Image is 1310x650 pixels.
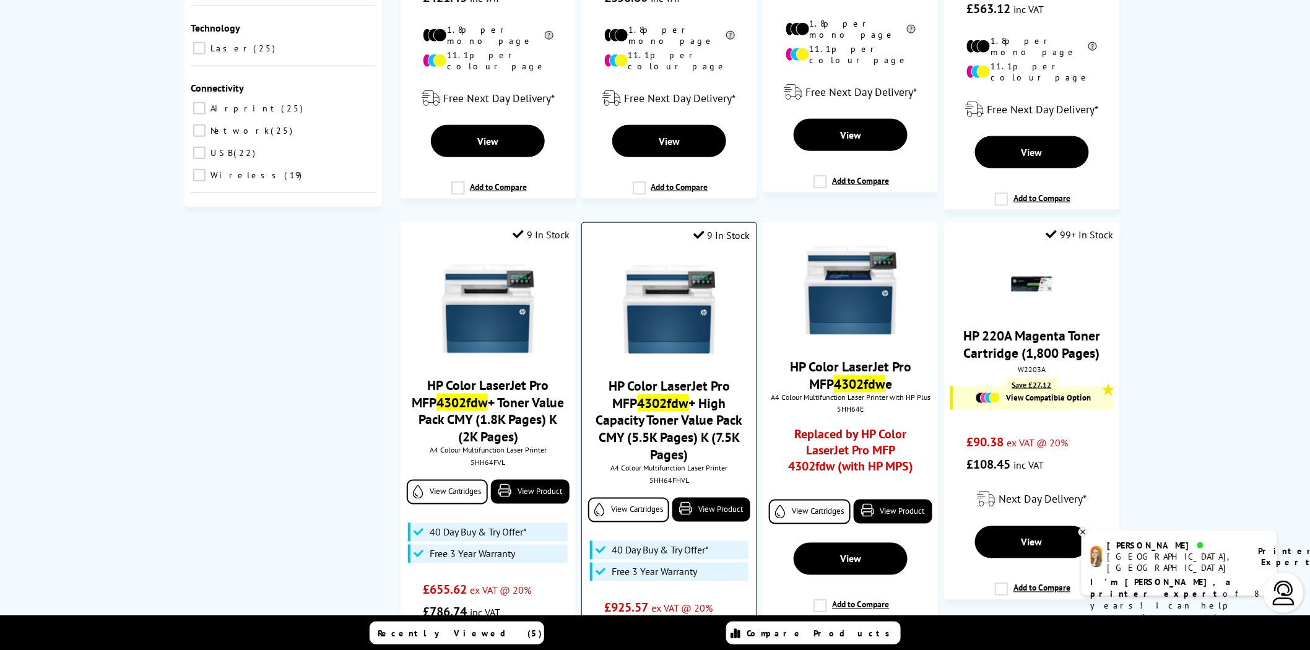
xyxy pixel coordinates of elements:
[407,446,570,455] span: A4 Colour Multifunction Laser Printer
[207,170,283,181] span: Wireless
[470,584,531,597] span: ex VAT @ 20%
[441,262,534,355] img: HP-4302fdw-Front-Main-Small.jpg
[423,50,553,72] li: 11.1p per colour page
[407,480,488,505] a: View Cartridges
[976,392,1000,404] img: Cartridges
[612,566,697,578] span: Free 3 Year Warranty
[950,92,1113,127] div: modal_delivery
[612,544,709,557] span: 40 Day Buy & Try Offer*
[786,43,916,66] li: 11.1p per colour page
[410,458,566,467] div: 5HH64FVL
[794,119,908,151] a: View
[995,193,1070,216] label: Add to Compare
[1013,459,1044,472] span: inc VAT
[840,129,861,141] span: View
[191,22,240,34] span: Technology
[834,375,885,392] mark: 4302fdw
[281,103,306,114] span: 25
[975,136,1089,168] a: View
[423,604,467,620] span: £786.74
[430,526,527,539] span: 40 Day Buy & Try Offer*
[271,125,295,136] span: 25
[588,498,669,522] a: View Cartridges
[987,102,1098,116] span: Free Next Day Delivery*
[840,553,861,565] span: View
[769,500,850,524] a: View Cartridges
[772,405,929,414] div: 5HH64E
[431,125,545,157] a: View
[659,135,680,147] span: View
[233,147,258,158] span: 22
[1108,551,1243,573] div: [GEOGRAPHIC_DATA], [GEOGRAPHIC_DATA]
[1272,581,1296,605] img: user-headset-light.svg
[451,181,527,205] label: Add to Compare
[726,622,901,644] a: Compare Products
[747,628,896,639] span: Compare Products
[963,327,1100,362] a: HP 220A Magenta Toner Cartridge (1,800 Pages)
[1091,546,1103,568] img: amy-livechat.png
[786,427,916,481] a: Replaced by HP Color LaserJet Pro MFP 4302fdw (with HP MPS)
[1046,228,1114,241] div: 99+ In Stock
[1022,146,1043,158] span: View
[999,492,1087,506] span: Next Day Delivery*
[588,464,750,473] span: A4 Colour Multifunction Laser Printer
[207,147,232,158] span: USB
[443,91,555,105] span: Free Next Day Delivery*
[1022,536,1043,548] span: View
[430,548,515,560] span: Free 3 Year Warranty
[596,377,743,464] a: HP Color LaserJet Pro MFP4302fdw+ High Capacity Toner Value Pack CMY (5.5K Pages) K (7.5K Pages)
[193,124,206,137] input: Network 25
[370,622,544,644] a: Recently Viewed (5)
[284,170,305,181] span: 19
[966,35,1097,58] li: 1.8p per mono page
[604,24,735,46] li: 1.8p per mono page
[950,482,1113,517] div: modal_delivery
[513,228,570,241] div: 9 In Stock
[960,392,1107,404] a: View Compatible Option
[1091,576,1268,635] p: of 8 years! I can help you choose the right product
[633,181,708,205] label: Add to Compare
[966,61,1097,83] li: 11.1p per colour page
[207,125,269,136] span: Network
[672,498,750,522] a: View Product
[193,102,206,115] input: Airprint 25
[966,435,1004,451] span: £90.38
[995,583,1070,606] label: Add to Compare
[407,81,570,116] div: modal_delivery
[588,81,750,116] div: modal_delivery
[790,358,911,392] a: HP Color LaserJet Pro MFP4302fdwe
[193,147,206,159] input: USB 22
[1006,378,1058,391] div: Save £27.12
[193,169,206,181] input: Wireless 19
[191,82,244,94] span: Connectivity
[813,175,889,199] label: Add to Compare
[477,135,498,147] span: View
[813,599,889,623] label: Add to Compare
[854,500,932,524] a: View Product
[612,125,726,157] a: View
[794,543,908,575] a: View
[1010,262,1054,306] img: HP-220A-Magenta-Toner-Small.png
[591,476,747,485] div: 5HH64FHVL
[1007,437,1068,449] span: ex VAT @ 20%
[1013,3,1044,15] span: inc VAT
[966,457,1010,473] span: £108.45
[253,43,278,54] span: 25
[805,85,917,99] span: Free Next Day Delivery*
[207,103,280,114] span: Airprint
[953,365,1110,374] div: W2203A
[491,480,570,504] a: View Product
[470,607,500,619] span: inc VAT
[786,18,916,40] li: 1.8p per mono page
[436,394,488,411] mark: 4302fdw
[378,628,542,639] span: Recently Viewed (5)
[966,1,1010,17] span: £563.12
[605,600,649,616] span: £925.57
[769,75,932,110] div: modal_delivery
[1108,540,1243,551] div: [PERSON_NAME]
[1091,576,1235,599] b: I'm [PERSON_NAME], a printer expert
[1007,392,1091,403] span: View Compatible Option
[975,526,1089,558] a: View
[207,43,252,54] span: Laser
[193,42,206,54] input: Laser 25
